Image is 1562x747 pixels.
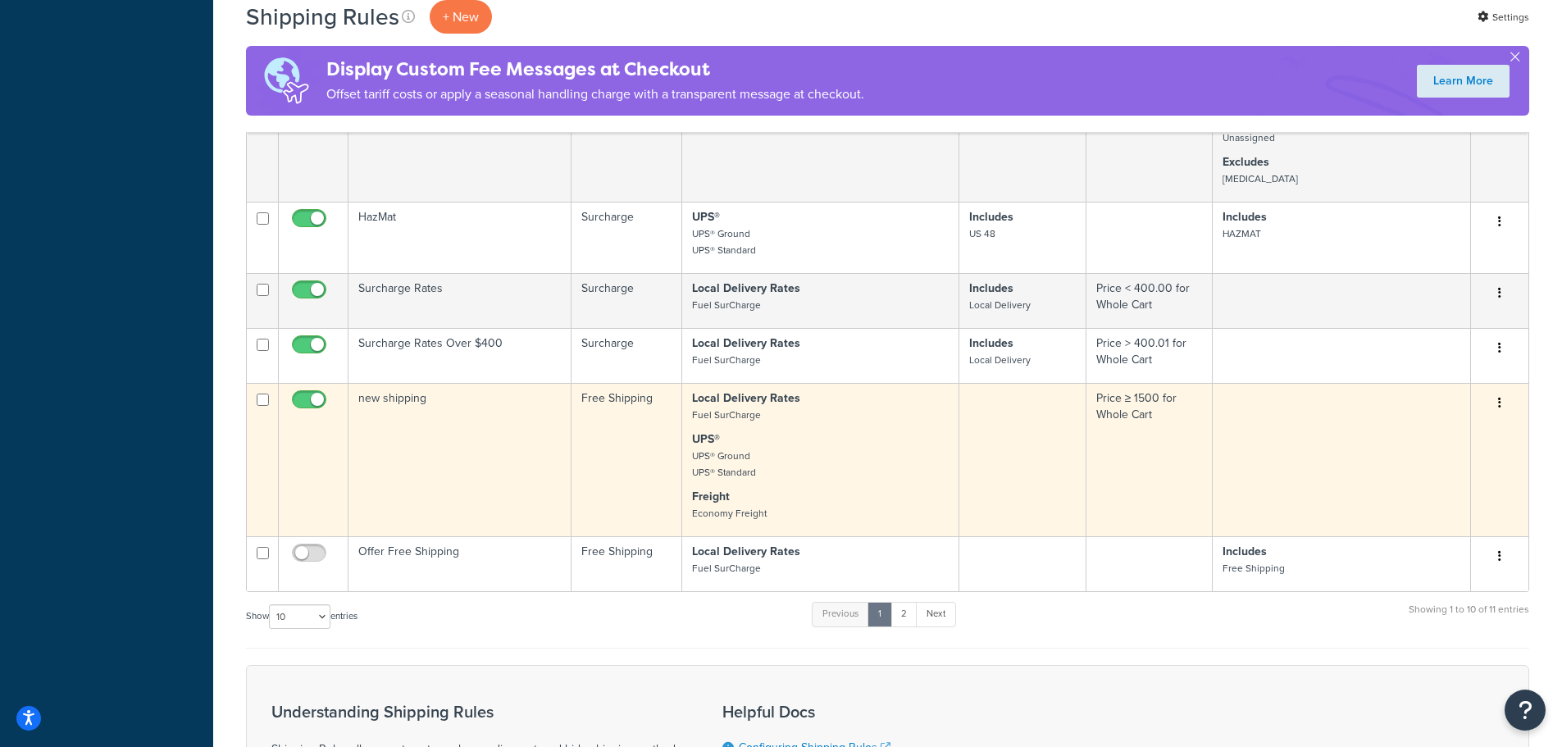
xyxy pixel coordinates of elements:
[722,703,991,721] h3: Helpful Docs
[692,488,730,505] strong: Freight
[1417,65,1510,98] a: Learn More
[1223,171,1298,186] small: [MEDICAL_DATA]
[969,280,1013,297] strong: Includes
[969,335,1013,352] strong: Includes
[969,208,1013,225] strong: Includes
[46,26,80,39] div: v 4.0.25
[326,56,864,83] h4: Display Custom Fee Messages at Checkout
[181,97,276,107] div: Keywords by Traffic
[692,335,800,352] strong: Local Delivery Rates
[692,430,720,448] strong: UPS®
[692,280,800,297] strong: Local Delivery Rates
[1223,561,1285,576] small: Free Shipping
[692,561,761,576] small: Fuel SurCharge
[1478,6,1529,29] a: Settings
[692,226,756,257] small: UPS® Ground UPS® Standard
[348,89,572,202] td: Heavy Weight
[1223,153,1269,171] strong: Excludes
[572,536,682,591] td: Free Shipping
[692,506,767,521] small: Economy Freight
[1223,226,1261,241] small: HAZMAT
[26,26,39,39] img: logo_orange.svg
[572,89,682,202] td: Free Shipping
[326,83,864,106] p: Offset tariff costs or apply a seasonal handling charge with a transparent message at checkout.
[812,602,869,626] a: Previous
[1086,273,1213,328] td: Price < 400.00 for Whole Cart
[969,298,1031,312] small: Local Delivery
[1223,208,1267,225] strong: Includes
[890,602,918,626] a: 2
[969,226,995,241] small: US 48
[1086,328,1213,383] td: Price > 400.01 for Whole Cart
[969,353,1031,367] small: Local Delivery
[692,449,756,480] small: UPS® Ground UPS® Standard
[271,703,681,721] h3: Understanding Shipping Rules
[163,95,176,108] img: tab_keywords_by_traffic_grey.svg
[246,604,357,629] label: Show entries
[692,408,761,422] small: Fuel SurCharge
[1505,690,1546,731] button: Open Resource Center
[572,202,682,273] td: Surcharge
[348,383,572,536] td: new shipping
[1409,600,1529,635] div: Showing 1 to 10 of 11 entries
[348,328,572,383] td: Surcharge Rates Over $400
[1086,383,1213,536] td: Price ≥ 1500 for Whole Cart
[246,1,399,33] h1: Shipping Rules
[348,202,572,273] td: HazMat
[572,328,682,383] td: Surcharge
[44,95,57,108] img: tab_domain_overview_orange.svg
[868,602,892,626] a: 1
[269,604,330,629] select: Showentries
[572,273,682,328] td: Surcharge
[1223,543,1267,560] strong: Includes
[692,208,720,225] strong: UPS®
[43,43,180,56] div: Domain: [DOMAIN_NAME]
[62,97,147,107] div: Domain Overview
[692,543,800,560] strong: Local Delivery Rates
[26,43,39,56] img: website_grey.svg
[692,298,761,312] small: Fuel SurCharge
[348,536,572,591] td: Offer Free Shipping
[692,353,761,367] small: Fuel SurCharge
[246,46,326,116] img: duties-banner-06bc72dcb5fe05cb3f9472aba00be2ae8eb53ab6f0d8bb03d382ba314ac3c341.png
[916,602,956,626] a: Next
[572,383,682,536] td: Free Shipping
[348,273,572,328] td: Surcharge Rates
[692,389,800,407] strong: Local Delivery Rates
